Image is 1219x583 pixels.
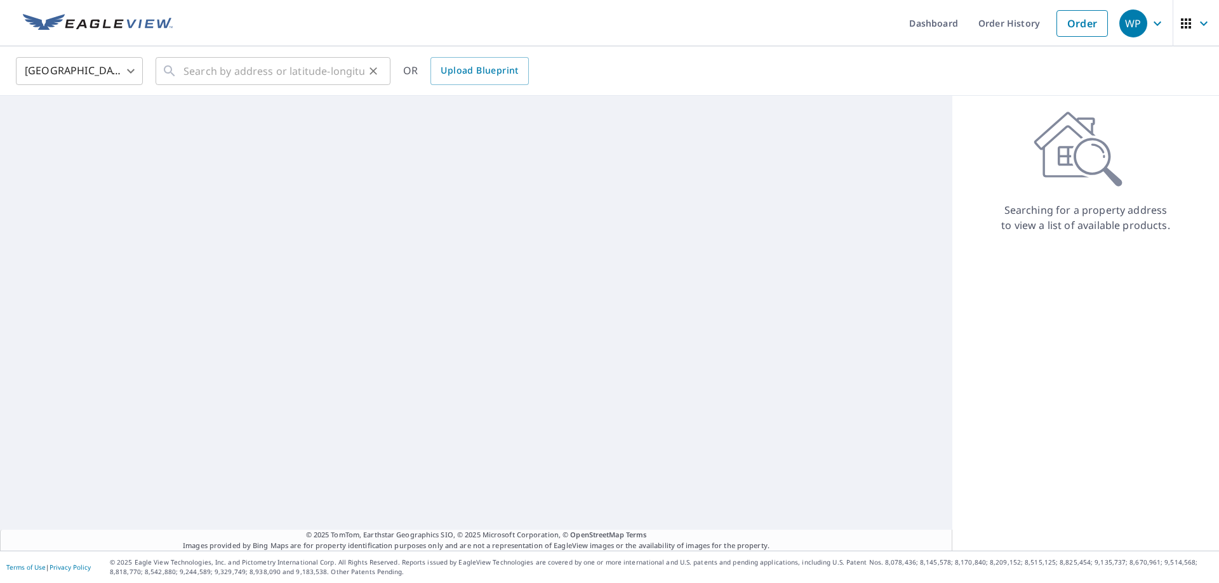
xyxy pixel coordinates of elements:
[1001,202,1171,233] p: Searching for a property address to view a list of available products.
[110,558,1213,577] p: © 2025 Eagle View Technologies, Inc. and Pictometry International Corp. All Rights Reserved. Repo...
[16,53,143,89] div: [GEOGRAPHIC_DATA]
[626,530,647,539] a: Terms
[403,57,529,85] div: OR
[570,530,623,539] a: OpenStreetMap
[183,53,364,89] input: Search by address or latitude-longitude
[50,563,91,572] a: Privacy Policy
[364,62,382,80] button: Clear
[6,563,46,572] a: Terms of Use
[23,14,173,33] img: EV Logo
[1056,10,1108,37] a: Order
[430,57,528,85] a: Upload Blueprint
[1119,10,1147,37] div: WP
[6,563,91,571] p: |
[441,63,518,79] span: Upload Blueprint
[306,530,647,540] span: © 2025 TomTom, Earthstar Geographics SIO, © 2025 Microsoft Corporation, ©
